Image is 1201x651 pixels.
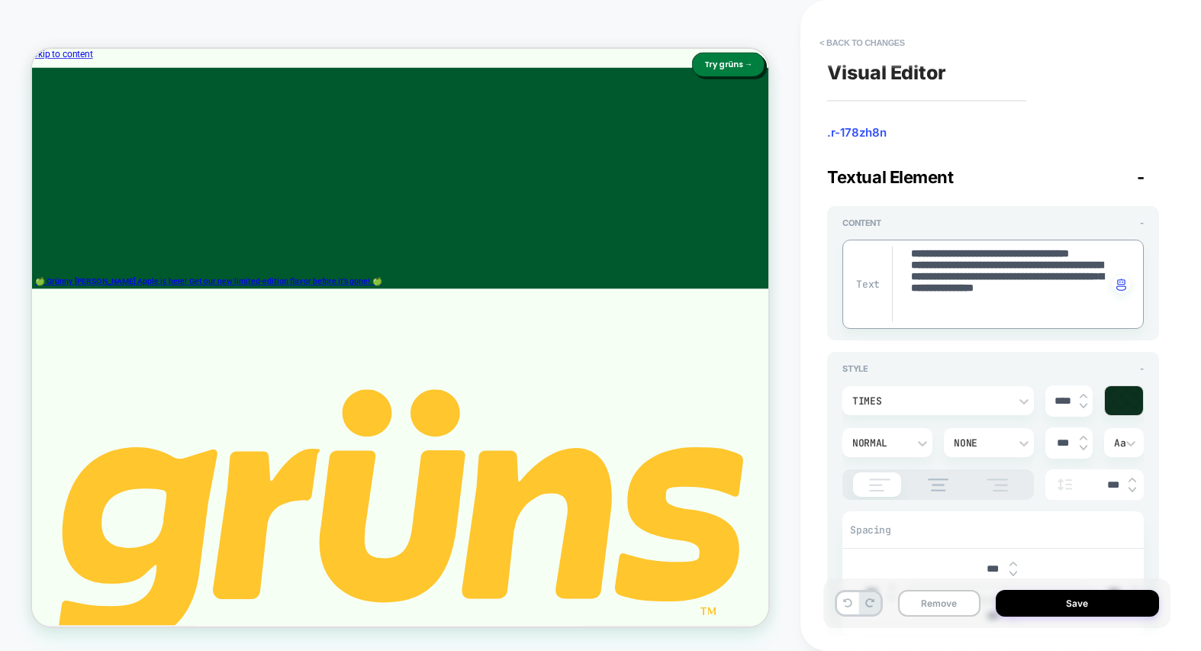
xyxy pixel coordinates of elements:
[852,437,907,450] div: Normal
[842,218,881,228] span: Content
[1053,479,1076,491] img: line height
[842,363,868,374] span: Style
[852,395,1009,408] div: Times
[1129,477,1136,483] img: up
[850,524,890,537] span: Spacing
[996,590,1159,617] button: Save
[1129,487,1136,493] img: down
[1009,561,1017,567] img: up
[1080,445,1087,451] img: down
[880,5,977,37] button: Try grüns →
[827,61,946,84] span: Visual Editor
[4,304,466,316] span: 🍏 Grünny [PERSON_NAME] Apple is here! Get our new limited-edition flavor before it's gone! 🍏
[1114,437,1134,450] div: Aa
[920,479,957,491] img: align text center
[861,479,899,491] img: align text left
[1116,279,1126,291] img: edit with ai
[1009,571,1017,577] img: down
[1140,218,1144,228] span: -
[898,590,980,617] button: Remove
[978,479,1016,491] img: align text right
[954,437,1009,450] div: None
[827,167,953,187] span: Textual Element
[1137,167,1145,187] span: -
[856,278,875,291] span: Text
[812,31,913,55] button: < Back to changes
[1140,363,1144,374] span: -
[1080,435,1087,441] img: up
[827,125,1159,140] span: .r-178zh8n
[1080,393,1087,399] img: up
[1080,403,1087,409] img: down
